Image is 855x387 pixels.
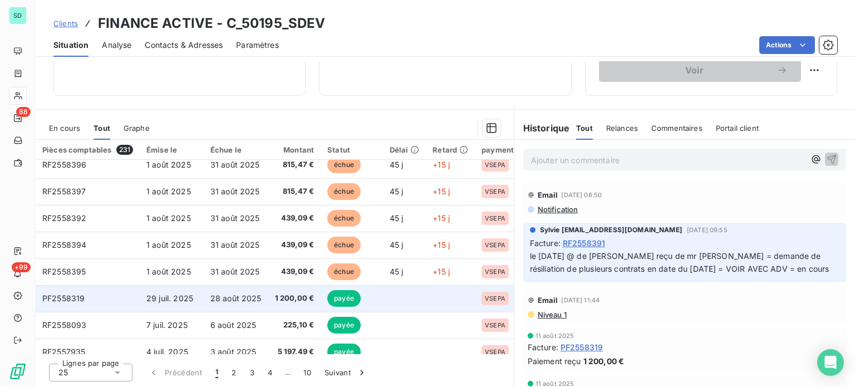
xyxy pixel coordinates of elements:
span: échue [327,156,361,173]
div: Retard [433,145,468,154]
span: Tout [576,124,593,133]
span: payée [327,344,361,360]
span: 31 août 2025 [210,160,260,169]
span: payée [327,290,361,307]
span: RF2557935 [42,347,85,356]
span: échue [327,210,361,227]
span: 5 197,49 € [275,346,315,357]
span: Clients [53,19,78,28]
span: 1 200,00 € [275,293,315,304]
button: 4 [261,361,279,384]
span: 31 août 2025 [210,240,260,249]
a: Clients [53,18,78,29]
span: Graphe [124,124,150,133]
span: En cours [49,124,80,133]
span: PF2558319 [561,341,603,353]
span: le [DATE] @ de [PERSON_NAME] reçu de mr [PERSON_NAME] = demande de résiliation de plusieurs contr... [530,251,829,273]
span: PF2558319 [42,293,85,303]
span: VSEPA [485,215,505,222]
button: Voir [599,58,801,82]
button: Actions [759,36,815,54]
span: VSEPA [485,161,505,168]
span: RF2558392 [42,213,86,223]
img: Logo LeanPay [9,362,27,380]
span: 1 août 2025 [146,267,191,276]
span: 25 [58,367,68,378]
span: 1 août 2025 [146,187,191,196]
span: 45 j [390,187,404,196]
div: Échue le [210,145,262,154]
span: échue [327,237,361,253]
div: Pièces comptables [42,145,133,155]
span: Voir [612,66,777,75]
span: +15 j [433,187,450,196]
span: Portail client [716,124,759,133]
span: +15 j [433,240,450,249]
span: 231 [116,145,133,155]
span: 439,09 € [275,239,315,251]
button: 10 [297,361,318,384]
span: VSEPA [485,268,505,275]
span: 1 août 2025 [146,213,191,223]
span: VSEPA [485,295,505,302]
span: +15 j [433,160,450,169]
span: VSEPA [485,188,505,195]
span: 31 août 2025 [210,213,260,223]
span: Sylvie [EMAIL_ADDRESS][DOMAIN_NAME] [540,225,682,235]
button: 2 [225,361,243,384]
span: VSEPA [485,349,505,355]
div: paymentTypeCode [481,145,551,154]
span: 815,47 € [275,159,315,170]
span: 45 j [390,267,404,276]
h3: FINANCE ACTIVE - C_50195_SDEV [98,13,325,33]
div: SD [9,7,27,25]
span: [DATE] 11:44 [561,297,600,303]
span: 815,47 € [275,186,315,197]
span: 439,09 € [275,266,315,277]
span: Email [538,296,558,305]
span: VSEPA [485,242,505,248]
span: Tout [94,124,110,133]
button: Suivant [318,361,374,384]
span: Analyse [102,40,131,51]
span: Commentaires [651,124,702,133]
span: Niveau 1 [537,310,567,319]
div: Open Intercom Messenger [817,349,844,376]
span: 45 j [390,240,404,249]
span: 29 juil. 2025 [146,293,193,303]
span: 1 [215,367,218,378]
span: 31 août 2025 [210,187,260,196]
span: Facture : [530,237,561,249]
span: 439,09 € [275,213,315,224]
span: 11 août 2025 [535,332,574,339]
button: Précédent [141,361,209,384]
div: Délai [390,145,420,154]
h6: Historique [514,121,570,135]
span: Notification [537,205,578,214]
span: Paiement reçu [528,355,581,367]
span: Situation [53,40,89,51]
button: 3 [243,361,261,384]
span: … [279,364,297,381]
span: RF2558397 [42,187,86,196]
span: Facture : [528,341,558,353]
span: Email [538,190,558,199]
span: [DATE] 08:50 [561,192,602,198]
span: 31 août 2025 [210,267,260,276]
span: 4 juil. 2025 [146,347,188,356]
span: 28 août 2025 [210,293,262,303]
span: +15 j [433,213,450,223]
span: RF2558394 [42,240,86,249]
span: 1 200,00 € [583,355,625,367]
span: 45 j [390,160,404,169]
span: 6 août 2025 [210,320,257,330]
span: Paramètres [236,40,279,51]
span: 7 juil. 2025 [146,320,188,330]
div: Statut [327,145,376,154]
span: RF2558093 [42,320,86,330]
span: échue [327,263,361,280]
div: Montant [275,145,315,154]
span: RF2558391 [563,237,605,249]
span: 3 août 2025 [210,347,257,356]
button: 1 [209,361,225,384]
